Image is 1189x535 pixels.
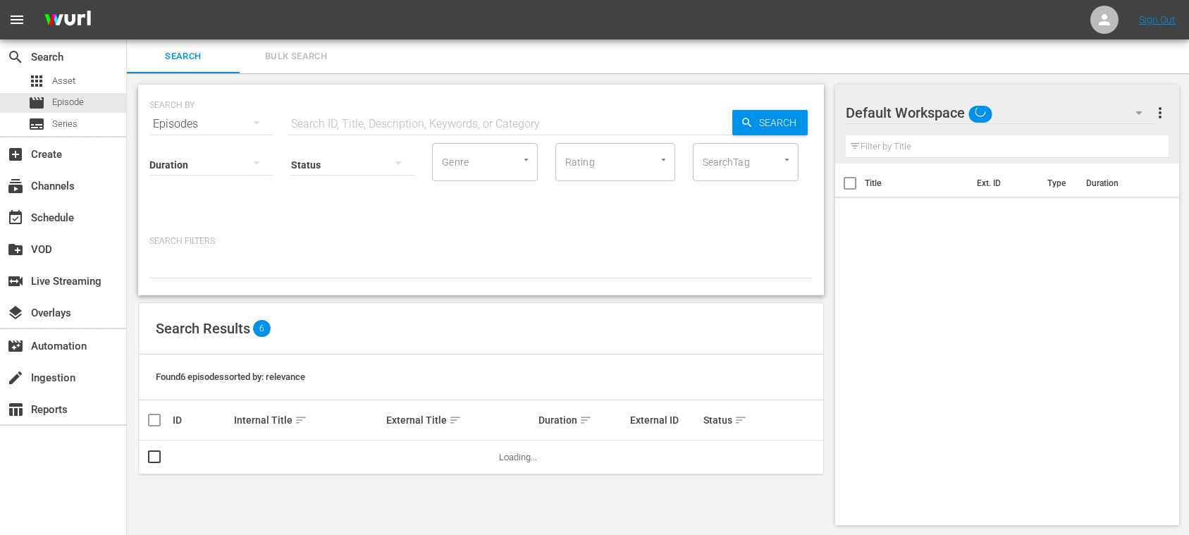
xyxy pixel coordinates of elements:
[1152,104,1169,121] span: more_vert
[156,320,250,337] span: Search Results
[1152,96,1169,130] button: more_vert
[234,412,382,429] div: Internal Title
[1139,14,1176,25] a: Sign Out
[7,178,24,195] span: Channels
[703,412,760,429] div: Status
[865,164,969,203] th: Title
[499,452,537,462] span: Loading...
[7,146,24,163] span: Create
[135,49,231,65] span: Search
[657,153,670,166] button: Open
[7,338,24,355] span: Automation
[7,401,24,418] span: Reports
[28,73,45,90] span: Asset
[149,235,813,247] p: Search Filters:
[1078,164,1162,203] th: Duration
[7,241,24,258] span: VOD
[149,104,273,144] div: Episodes
[28,94,45,111] span: Episode
[52,117,78,131] span: Series
[7,305,24,321] span: Overlays
[579,414,592,426] span: sort
[248,49,344,65] span: Bulk Search
[52,95,84,109] span: Episode
[538,412,626,429] div: Duration
[519,153,533,166] button: Open
[734,414,747,426] span: sort
[173,414,230,426] div: ID
[253,320,271,337] span: 6
[630,414,699,426] div: External ID
[8,11,25,28] span: menu
[846,93,1157,133] div: Default Workspace
[295,414,307,426] span: sort
[52,74,75,88] span: Asset
[780,153,794,166] button: Open
[449,414,462,426] span: sort
[28,116,45,133] span: Series
[7,209,24,226] span: Schedule
[753,110,808,135] span: Search
[7,369,24,386] span: Ingestion
[968,164,1039,203] th: Ext. ID
[34,4,101,37] img: ans4CAIJ8jUAAAAAAAAAAAAAAAAAAAAAAAAgQb4GAAAAAAAAAAAAAAAAAAAAAAAAJMjXAAAAAAAAAAAAAAAAAAAAAAAAgAT5G...
[386,412,534,429] div: External Title
[156,371,305,382] span: Found 6 episodes sorted by: relevance
[732,110,808,135] button: Search
[1039,164,1078,203] th: Type
[7,49,24,66] span: Search
[7,273,24,290] span: Live Streaming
